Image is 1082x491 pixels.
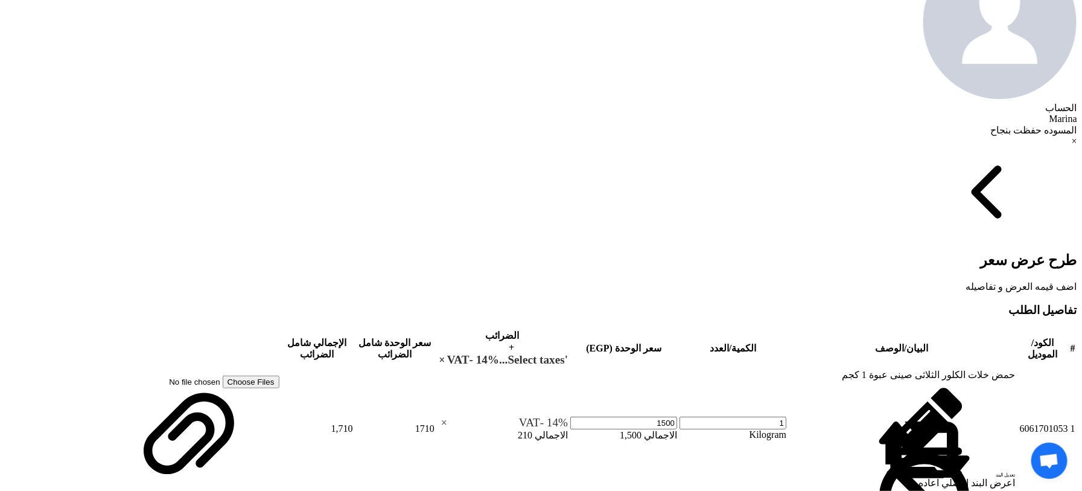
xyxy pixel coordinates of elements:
span: الاجمالي [644,430,677,440]
th: الإجمالي شامل الضرائب [281,329,354,367]
span: 1,500 [620,430,641,440]
a: Open chat [1031,443,1068,479]
span: + [509,342,514,353]
div: المسوده حفظت بنجاح [5,124,1077,136]
th: الكمية/العدد [679,329,787,367]
span: اعرض البند الاصلي [941,478,1015,488]
span: × [441,417,447,428]
h2: طرح عرض سعر [5,252,1077,269]
span: × [439,355,445,365]
div: بنود فرعية [938,429,1015,453]
th: سعر الوحدة (EGP) [570,329,678,367]
td: 6061701053 [1017,368,1069,489]
td: 1 [1070,368,1076,489]
div: × [5,136,1077,147]
th: سعر الوحدة شامل الضرائب [355,329,435,367]
th: # [1070,329,1076,367]
span: اعاده [918,478,939,488]
div: Marina [5,114,1077,124]
span: Clear all [437,353,447,367]
ng-select: VAT [437,416,568,429]
div: حمض خلات الكلور الثلاثى صينى عبوة 1 كجم [789,369,1015,380]
div: غير متاح [938,453,1015,477]
input: أدخل سعر الوحدة [570,417,677,429]
div: اضف قيمه العرض و تفاصيله [5,281,1077,292]
th: الضرائب [436,329,568,367]
div: اقترح بدائل [938,405,1015,429]
span: Kilogram [749,429,786,440]
span: Clear all [437,416,447,429]
h3: تفاصيل الطلب [5,304,1077,317]
input: RFQ_STEP1.ITEMS.2.AMOUNT_TITLE [679,417,786,429]
td: 1710 [355,368,435,489]
th: الكود/الموديل [1017,329,1069,367]
span: الاجمالي [535,430,568,440]
div: الحساب [5,102,1077,114]
span: 1,710 [331,423,353,434]
div: تعديل البند [938,380,1015,405]
span: 210 [518,430,532,440]
th: البيان/الوصف [788,329,1016,367]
